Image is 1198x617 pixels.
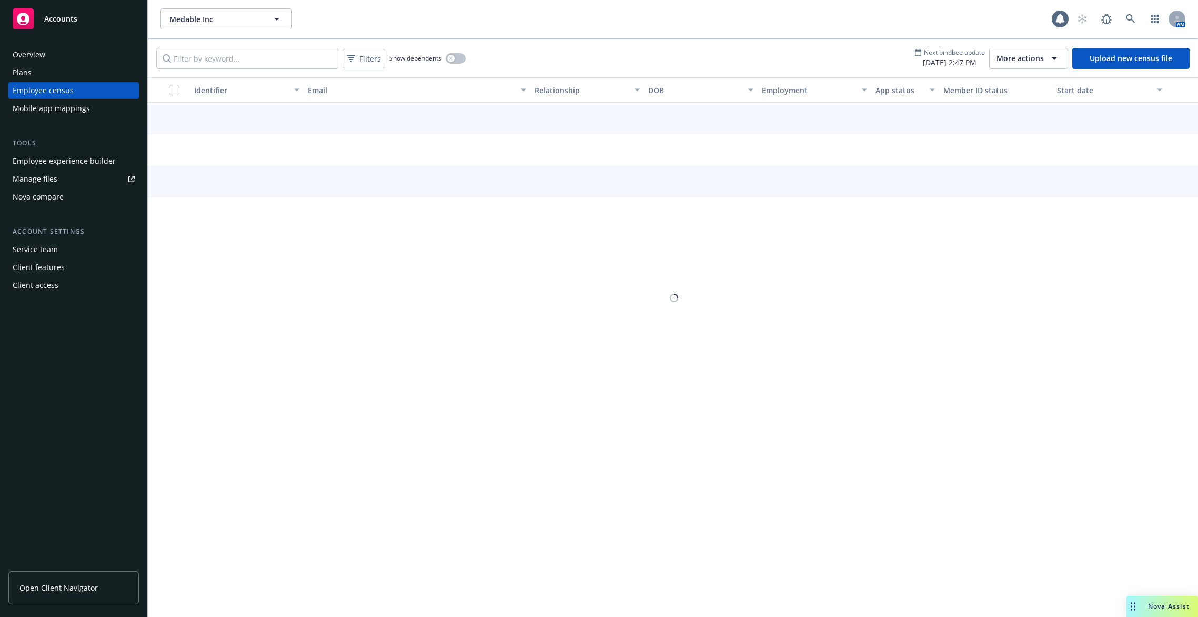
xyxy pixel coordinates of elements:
div: Nova compare [13,188,64,205]
button: Filters [343,49,385,68]
input: Select all [169,85,179,95]
a: Search [1120,8,1141,29]
a: Mobile app mappings [8,100,139,117]
a: Client features [8,259,139,276]
div: DOB [648,85,742,96]
div: Client access [13,277,58,294]
div: Overview [13,46,45,63]
span: Filters [345,51,383,66]
div: Tools [8,138,139,148]
span: Open Client Navigator [19,582,98,593]
button: More actions [989,48,1068,69]
a: Nova compare [8,188,139,205]
button: Nova Assist [1126,596,1198,617]
span: Filters [359,53,381,64]
a: Report a Bug [1096,8,1117,29]
span: Show dependents [389,54,441,63]
div: Plans [13,64,32,81]
a: Employee experience builder [8,153,139,170]
div: Email [308,85,515,96]
button: Relationship [530,77,644,103]
a: Plans [8,64,139,81]
span: [DATE] 2:47 PM [914,57,985,68]
a: Client access [8,277,139,294]
button: Start date [1053,77,1166,103]
button: Email [304,77,531,103]
button: App status [871,77,939,103]
div: Employee experience builder [13,153,116,170]
button: DOB [644,77,758,103]
div: Mobile app mappings [13,100,90,117]
a: Accounts [8,4,139,34]
div: Client features [13,259,65,276]
div: Manage files [13,171,57,187]
span: Next bindbee update [924,48,985,57]
div: Start date [1057,85,1151,96]
span: Nova Assist [1148,602,1190,611]
button: Identifier [190,77,304,103]
span: Medable Inc [169,14,260,25]
div: Account settings [8,226,139,237]
a: Start snowing [1072,8,1093,29]
a: Manage files [8,171,139,187]
span: More actions [996,53,1044,64]
button: Member ID status [939,77,1053,103]
div: Employee census [13,82,74,99]
div: App status [875,85,923,96]
div: Identifier [194,85,288,96]
div: Drag to move [1126,596,1140,617]
div: Employment [762,85,855,96]
div: Service team [13,241,58,258]
button: Medable Inc [160,8,292,29]
button: Employment [758,77,871,103]
input: Filter by keyword... [156,48,338,69]
div: Member ID status [943,85,1049,96]
a: Employee census [8,82,139,99]
div: Relationship [535,85,628,96]
span: Accounts [44,15,77,23]
a: Switch app [1144,8,1165,29]
a: Upload new census file [1072,48,1190,69]
a: Service team [8,241,139,258]
a: Overview [8,46,139,63]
